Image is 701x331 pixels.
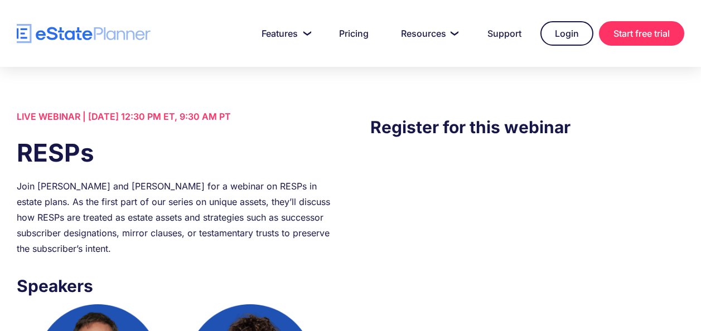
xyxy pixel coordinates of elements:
a: Support [474,22,535,45]
h1: RESPs [17,135,331,170]
a: Start free trial [599,21,684,46]
h3: Register for this webinar [370,114,684,140]
div: LIVE WEBINAR | [DATE] 12:30 PM ET, 9:30 AM PT [17,109,331,124]
a: Login [540,21,593,46]
a: Resources [388,22,468,45]
a: Pricing [326,22,382,45]
a: Features [248,22,320,45]
h3: Speakers [17,273,331,299]
a: home [17,24,151,43]
div: Join [PERSON_NAME] and [PERSON_NAME] for a webinar on RESPs in estate plans. As the first part of... [17,178,331,256]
